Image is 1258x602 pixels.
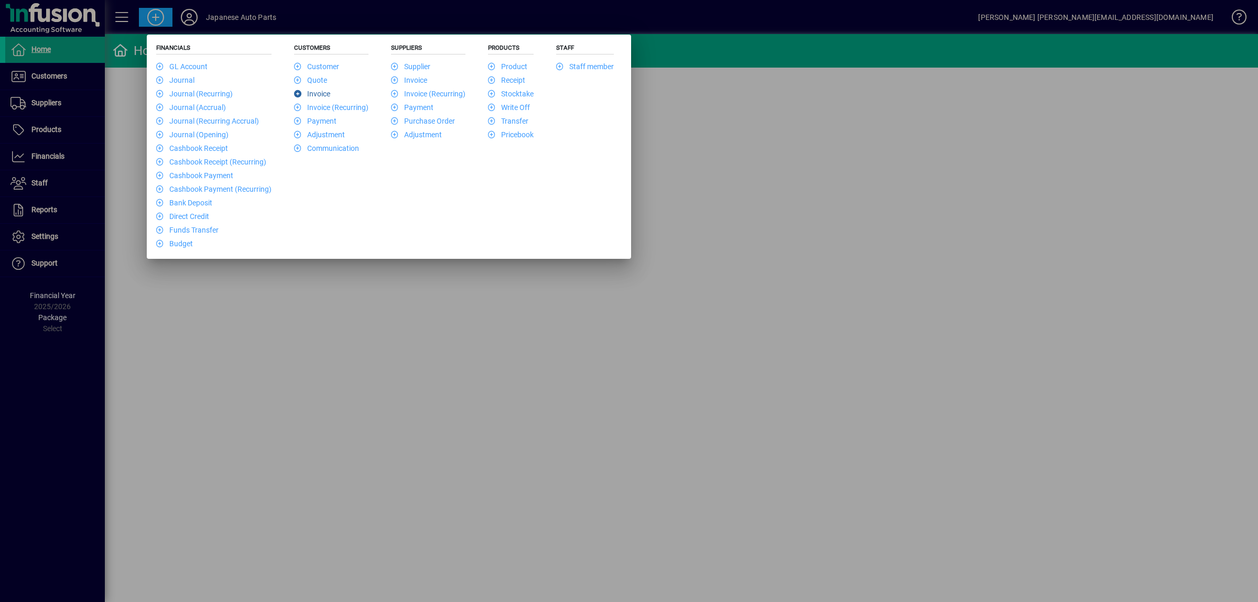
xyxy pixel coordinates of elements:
[391,90,465,98] a: Invoice (Recurring)
[156,226,219,234] a: Funds Transfer
[294,103,368,112] a: Invoice (Recurring)
[294,144,359,152] a: Communication
[488,117,528,125] a: Transfer
[156,199,212,207] a: Bank Deposit
[156,44,272,54] h5: Financials
[156,130,229,139] a: Journal (Opening)
[156,90,233,98] a: Journal (Recurring)
[391,44,465,54] h5: Suppliers
[391,130,442,139] a: Adjustment
[294,90,330,98] a: Invoice
[156,185,272,193] a: Cashbook Payment (Recurring)
[156,117,259,125] a: Journal (Recurring Accrual)
[156,158,266,166] a: Cashbook Receipt (Recurring)
[556,44,614,54] h5: Staff
[294,76,327,84] a: Quote
[156,62,208,71] a: GL Account
[294,44,368,54] h5: Customers
[294,62,339,71] a: Customer
[156,239,193,248] a: Budget
[488,44,534,54] h5: Products
[294,130,345,139] a: Adjustment
[156,171,233,180] a: Cashbook Payment
[556,62,614,71] a: Staff member
[156,144,228,152] a: Cashbook Receipt
[488,90,534,98] a: Stocktake
[391,117,455,125] a: Purchase Order
[488,103,530,112] a: Write Off
[488,130,534,139] a: Pricebook
[488,76,525,84] a: Receipt
[488,62,527,71] a: Product
[391,103,433,112] a: Payment
[391,62,430,71] a: Supplier
[156,76,194,84] a: Journal
[156,103,226,112] a: Journal (Accrual)
[294,117,337,125] a: Payment
[156,212,209,221] a: Direct Credit
[391,76,427,84] a: Invoice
